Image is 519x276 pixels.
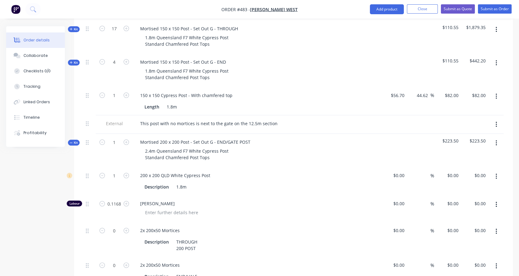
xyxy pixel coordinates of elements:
button: Checklists 0/0 [6,63,65,79]
span: $1,879.35 [463,24,486,31]
button: Kit [68,140,80,146]
span: % [430,172,434,179]
span: Kit [70,140,78,145]
div: 150 x 150 Cypress Post - With chamfered top [135,91,237,100]
button: Submit as Quote [441,4,475,14]
div: 200 x 200 QLD White Cypress Post [135,171,215,180]
button: Timeline [6,110,65,125]
div: Linked Orders [23,99,50,105]
button: Submit as Order [478,4,512,14]
div: Mortised 150 x 150 Post - Set Out G - END [135,57,231,66]
div: 1.8m Queensland F7 White Cypress Post Standard Chamfered Post Tops [140,66,233,82]
span: [PERSON_NAME] [140,200,377,207]
div: 2.4m Queensland F7 White Cypress Post Standard Chamfered Post Tops [140,146,233,162]
span: % [430,227,434,234]
div: 1.8m [174,182,189,191]
button: Add product [370,4,404,14]
button: Kit [68,26,80,32]
img: Factory [11,5,20,14]
div: 2x 200x50 Mortices [135,226,185,235]
div: Mortised 150 x 150 Post - Set Out G - THROUGH [135,24,243,33]
button: Collaborate [6,48,65,63]
div: Collaborate [23,53,48,58]
span: $223.50 [437,138,459,144]
div: Mortised 200 x 200 Post - Set Out G - END/GATE POST [135,138,255,146]
span: $110.55 [437,57,459,64]
button: Order details [6,32,65,48]
div: 2x 200x50 Mortices [135,261,185,270]
button: Linked Orders [6,94,65,110]
span: External [98,120,130,127]
div: Timeline [23,115,40,120]
div: THROUGH 200 POST [174,237,200,253]
div: Labour [67,201,82,206]
div: Length [142,102,162,111]
button: Tracking [6,79,65,94]
div: Tracking [23,84,40,89]
div: Profitability [23,130,47,136]
div: 1.8m [164,102,179,111]
span: $110.55 [437,24,459,31]
div: This post with no mortices is next to the gate on the 12.5m section [135,119,283,128]
div: 1.8m Queensland F7 White Cypress Post Standard Chamfered Post Tops [140,33,233,49]
span: $223.50 [463,138,486,144]
a: [PERSON_NAME] West [250,6,298,12]
div: Checklists 0/0 [23,68,51,74]
button: Profitability [6,125,65,141]
span: % [430,200,434,207]
span: Order #483 - [221,6,250,12]
span: % [430,262,434,269]
span: Kit [70,60,78,65]
div: Order details [23,37,50,43]
span: Kit [70,27,78,32]
div: Description [142,237,171,246]
span: $442.20 [463,57,486,64]
button: Close [407,4,438,14]
button: Kit [68,60,80,66]
div: Description [142,182,171,191]
span: % [430,92,434,99]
